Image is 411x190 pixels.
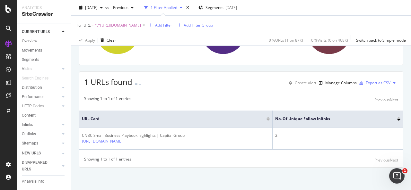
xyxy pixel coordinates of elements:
div: Showing 1 to 1 of 1 entries [84,156,131,164]
a: DISAPPEARED URLS [22,159,60,173]
a: Segments [22,56,66,63]
div: Add Filter Group [184,22,213,28]
div: Overview [22,38,37,45]
div: Add Filter [155,22,172,28]
div: times [185,4,190,11]
a: Overview [22,38,66,45]
span: No. of Unique Follow Inlinks [275,116,388,122]
a: CURRENT URLS [22,29,60,35]
div: CNBC Small Business Playbook highlights | Capital Group [82,133,185,138]
div: Sitemaps [22,140,38,147]
span: 1 URLs found [84,77,132,87]
div: Movements [22,47,42,54]
div: Segments [22,56,39,63]
div: Create alert [295,80,316,86]
button: 1 Filter Applied [142,3,185,13]
button: Clear [98,35,116,45]
button: Manage Columns [316,79,357,87]
span: 1 [402,168,407,173]
div: - [139,78,141,89]
span: = [92,22,94,28]
button: Switch back to Simple mode [354,35,406,45]
a: Outlinks [22,131,60,137]
span: URL Card [82,116,265,122]
button: Previous [374,156,390,164]
a: Sitemaps [22,140,60,147]
a: Search Engines [22,75,55,82]
div: A chart. [84,4,185,60]
div: Search Engines [22,75,48,82]
a: Visits [22,66,60,72]
button: Previous [110,3,136,13]
div: Export as CSV [366,80,390,86]
button: Create alert [286,78,316,88]
div: Next [390,97,398,103]
span: 2025 Jul. 11th [85,5,98,10]
div: [DATE] [225,5,237,10]
a: Movements [22,47,66,54]
div: NEW URLS [22,150,41,157]
div: Inlinks [22,121,33,128]
a: NEW URLS [22,150,60,157]
div: A chart. [190,4,291,60]
div: Manage Columns [325,80,357,86]
span: ^.*[URL][DOMAIN_NAME] [95,21,141,30]
div: 0 % URLs ( 1 on 87K ) [269,37,303,43]
div: Clear [107,37,116,43]
img: Equal [135,83,137,85]
div: DISAPPEARED URLS [22,159,54,173]
button: Add Filter Group [175,21,213,29]
div: Content [22,112,36,119]
div: Analytics [22,5,66,11]
a: Performance [22,94,60,100]
a: [URL][DOMAIN_NAME] [82,138,123,144]
div: Showing 1 to 1 of 1 entries [84,96,131,103]
div: 1 Filter Applied [151,5,177,10]
a: Content [22,112,66,119]
div: CURRENT URLS [22,29,50,35]
div: Previous [374,157,390,163]
span: Segments [205,5,223,10]
button: Add Filter [146,21,172,29]
button: [DATE] [76,3,105,13]
span: vs [105,5,110,10]
div: Apply [85,37,95,43]
button: Next [390,96,398,103]
span: Full URL [76,22,91,28]
div: Visits [22,66,31,72]
a: Distribution [22,84,60,91]
a: Analysis Info [22,178,66,185]
button: Segments[DATE] [196,3,240,13]
iframe: Intercom live chat [389,168,405,184]
button: Next [390,156,398,164]
div: 2 [275,133,400,138]
div: Analysis Info [22,178,44,185]
div: A chart. [296,4,397,60]
div: Switch back to Simple mode [356,37,406,43]
div: 0 % Visits ( 0 on 468K ) [311,37,348,43]
div: Next [390,157,398,163]
div: Distribution [22,84,42,91]
button: Export as CSV [357,78,390,88]
div: Performance [22,94,44,100]
a: Inlinks [22,121,60,128]
div: HTTP Codes [22,103,44,110]
span: Previous [110,5,128,10]
button: Previous [374,96,390,103]
a: HTTP Codes [22,103,60,110]
div: Outlinks [22,131,36,137]
button: Apply [76,35,95,45]
div: Previous [374,97,390,103]
div: SiteCrawler [22,11,66,18]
